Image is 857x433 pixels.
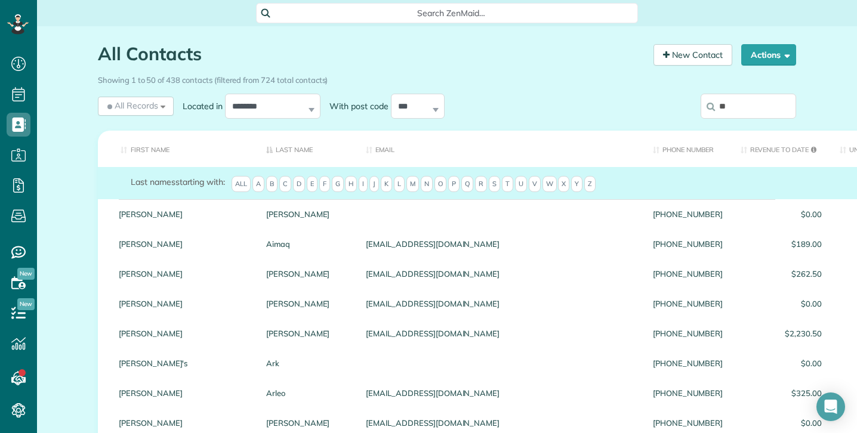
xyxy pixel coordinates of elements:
[17,268,35,280] span: New
[266,389,348,397] a: Arleo
[644,131,731,167] th: Phone number: activate to sort column ascending
[515,176,527,193] span: U
[741,240,822,248] span: $189.00
[357,378,644,408] div: [EMAIL_ADDRESS][DOMAIN_NAME]
[653,44,732,66] a: New Contact
[741,210,822,218] span: $0.00
[345,176,357,193] span: H
[421,176,433,193] span: N
[434,176,446,193] span: O
[266,359,348,367] a: Ark
[279,176,291,193] span: C
[293,176,305,193] span: D
[131,177,175,187] span: Last names
[119,419,248,427] a: [PERSON_NAME]
[357,318,644,348] div: [EMAIL_ADDRESS][DOMAIN_NAME]
[558,176,569,193] span: X
[119,329,248,338] a: [PERSON_NAME]
[319,176,330,193] span: F
[105,100,158,112] span: All Records
[644,348,731,378] div: [PHONE_NUMBER]
[357,259,644,289] div: [EMAIL_ADDRESS][DOMAIN_NAME]
[741,299,822,308] span: $0.00
[119,299,248,308] a: [PERSON_NAME]
[741,419,822,427] span: $0.00
[357,131,644,167] th: Email: activate to sort column ascending
[644,289,731,318] div: [PHONE_NUMBER]
[816,392,845,421] div: Open Intercom Messenger
[489,176,500,193] span: S
[266,419,348,427] a: [PERSON_NAME]
[131,176,225,188] label: starting with:
[644,378,731,408] div: [PHONE_NUMBER]
[644,199,731,229] div: [PHONE_NUMBER]
[119,240,248,248] a: [PERSON_NAME]
[644,259,731,289] div: [PHONE_NUMBER]
[644,229,731,259] div: [PHONE_NUMBER]
[119,270,248,278] a: [PERSON_NAME]
[98,44,645,64] h1: All Contacts
[741,270,822,278] span: $262.50
[257,131,357,167] th: Last Name: activate to sort column descending
[741,359,822,367] span: $0.00
[502,176,513,193] span: T
[359,176,368,193] span: I
[266,176,278,193] span: B
[17,298,35,310] span: New
[119,359,248,367] a: [PERSON_NAME]'s
[529,176,541,193] span: V
[320,100,391,112] label: With post code
[406,176,419,193] span: M
[119,210,248,218] a: [PERSON_NAME]
[357,289,644,318] div: [EMAIL_ADDRESS][DOMAIN_NAME]
[307,176,317,193] span: E
[266,210,348,218] a: [PERSON_NAME]
[98,70,796,86] div: Showing 1 to 50 of 438 contacts (filtered from 724 total contacts)
[98,131,257,167] th: First Name: activate to sort column ascending
[741,44,796,66] button: Actions
[584,176,596,193] span: Z
[266,329,348,338] a: [PERSON_NAME]
[332,176,344,193] span: G
[732,131,831,167] th: Revenue to Date: activate to sort column ascending
[174,100,225,112] label: Located in
[475,176,487,193] span: R
[232,176,251,193] span: All
[381,176,392,193] span: K
[369,176,379,193] span: J
[266,240,348,248] a: Aimaq
[741,389,822,397] span: $325.00
[644,318,731,348] div: [PHONE_NUMBER]
[394,176,405,193] span: L
[266,270,348,278] a: [PERSON_NAME]
[266,299,348,308] a: [PERSON_NAME]
[571,176,582,193] span: Y
[357,229,644,259] div: [EMAIL_ADDRESS][DOMAIN_NAME]
[448,176,460,193] span: P
[461,176,473,193] span: Q
[119,389,248,397] a: [PERSON_NAME]
[542,176,557,193] span: W
[741,329,822,338] span: $2,230.50
[252,176,264,193] span: A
